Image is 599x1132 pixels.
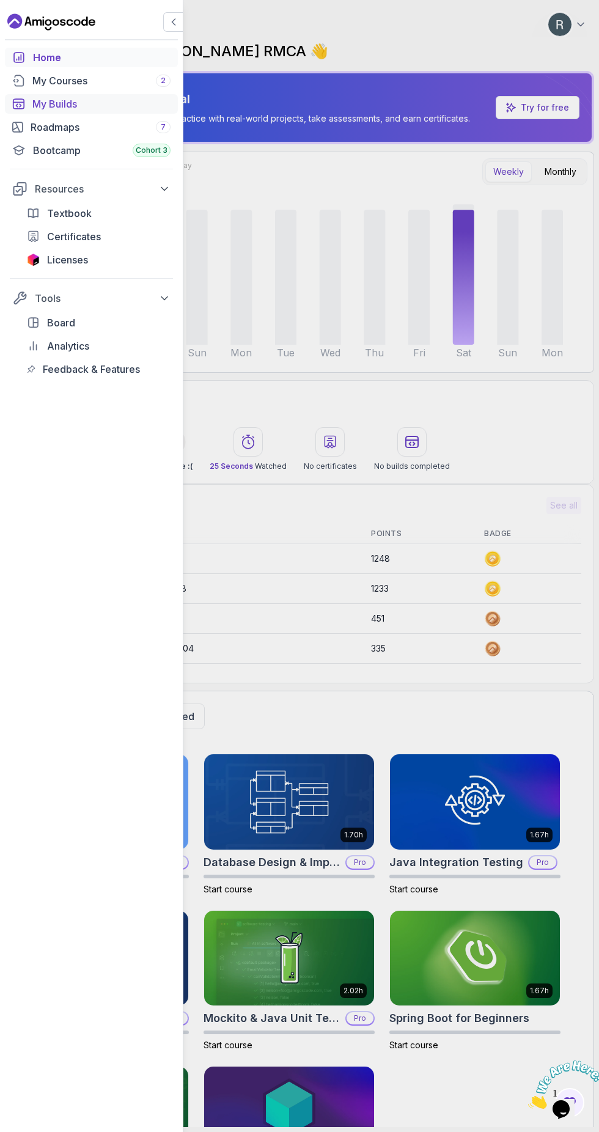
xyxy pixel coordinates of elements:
a: feedback [20,359,178,379]
a: bootcamp [5,141,178,160]
div: Resources [35,182,171,196]
span: Analytics [47,339,89,353]
a: builds [5,94,178,114]
span: 1 [5,5,10,15]
a: board [20,313,178,333]
a: certificates [20,227,178,246]
span: 7 [161,122,166,132]
a: roadmaps [5,117,178,137]
span: Certificates [47,229,101,244]
div: Roadmaps [31,120,171,134]
div: My Builds [32,97,171,111]
a: Landing page [7,12,95,32]
span: Textbook [47,206,92,221]
div: Home [33,50,171,65]
button: Tools [5,287,178,309]
a: textbook [20,204,178,223]
iframe: chat widget [523,1056,599,1114]
span: Licenses [47,252,88,267]
a: home [5,48,178,67]
span: Board [47,315,75,330]
span: Feedback & Features [43,362,140,377]
div: My Courses [32,73,171,88]
div: Tools [35,291,171,306]
div: Bootcamp [33,143,171,158]
button: Resources [5,178,178,200]
a: licenses [20,250,178,270]
span: 2 [161,76,166,86]
img: jetbrains icon [27,254,40,266]
a: analytics [20,336,178,356]
span: Cohort 3 [136,145,167,155]
img: Chat attention grabber [5,5,81,53]
a: courses [5,71,178,90]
